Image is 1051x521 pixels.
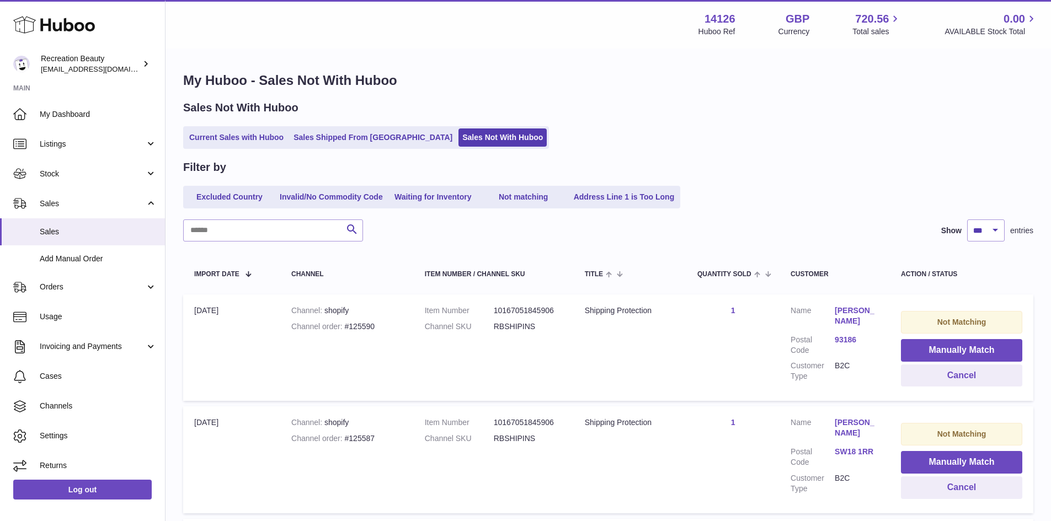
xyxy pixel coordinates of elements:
a: Current Sales with Huboo [185,128,287,147]
div: Currency [778,26,810,37]
span: Settings [40,431,157,441]
span: entries [1010,225,1033,236]
h2: Filter by [183,160,226,175]
div: shopify [291,305,403,316]
dt: Name [791,417,835,441]
div: Item Number / Channel SKU [425,271,563,278]
span: Add Manual Order [40,254,157,264]
button: Manually Match [901,339,1022,362]
span: Title [585,271,603,278]
button: Manually Match [901,451,1022,474]
a: Sales Shipped From [GEOGRAPHIC_DATA] [290,128,456,147]
span: 720.56 [855,12,889,26]
td: [DATE] [183,294,280,401]
span: Total sales [852,26,901,37]
span: Invoicing and Payments [40,341,145,352]
strong: Not Matching [937,318,986,326]
dd: B2C [835,473,879,494]
div: Shipping Protection [585,417,675,428]
span: [EMAIL_ADDRESS][DOMAIN_NAME] [41,65,162,73]
a: SW18 1RR [835,447,879,457]
strong: GBP [786,12,809,26]
span: Usage [40,311,157,322]
a: Excluded Country [185,188,274,206]
td: [DATE] [183,406,280,513]
span: Stock [40,169,145,179]
dd: RBSHIPINS [494,321,563,332]
span: AVAILABLE Stock Total [945,26,1038,37]
span: Sales [40,198,145,209]
dt: Customer Type [791,473,835,494]
span: My Dashboard [40,109,157,120]
a: 720.56 Total sales [852,12,901,37]
strong: Channel [291,306,324,315]
a: Sales Not With Huboo [458,128,547,147]
strong: Channel order [291,434,345,443]
dd: RBSHIPINS [494,433,563,444]
a: [PERSON_NAME] [835,417,879,438]
dt: Item Number [425,417,494,428]
strong: Channel [291,418,324,427]
span: Import date [194,271,239,278]
a: 1 [731,306,735,315]
strong: Channel order [291,322,345,331]
a: Not matching [479,188,568,206]
span: Quantity Sold [697,271,751,278]
span: Listings [40,139,145,149]
dd: B2C [835,361,879,382]
div: Shipping Protection [585,305,675,316]
dt: Channel SKU [425,321,494,332]
strong: Not Matching [937,429,986,438]
dt: Postal Code [791,335,835,356]
div: Recreation Beauty [41,53,140,74]
span: 0.00 [1004,12,1025,26]
h1: My Huboo - Sales Not With Huboo [183,72,1033,89]
div: Huboo Ref [698,26,735,37]
dd: 10167051845906 [494,417,563,428]
div: #125587 [291,433,403,444]
button: Cancel [901,364,1022,387]
div: #125590 [291,321,403,332]
span: Channels [40,401,157,411]
span: Orders [40,282,145,292]
dt: Channel SKU [425,433,494,444]
a: 1 [731,418,735,427]
label: Show [941,225,962,236]
dt: Postal Code [791,447,835,468]
button: Cancel [901,476,1022,499]
a: Address Line 1 is Too Long [570,188,679,206]
span: Cases [40,371,157,382]
span: Sales [40,227,157,237]
dt: Item Number [425,305,494,316]
div: shopify [291,417,403,428]
div: Channel [291,271,403,278]
a: Invalid/No Commodity Code [276,188,387,206]
a: [PERSON_NAME] [835,305,879,326]
div: Customer [791,271,879,278]
a: Log out [13,480,152,499]
dd: 10167051845906 [494,305,563,316]
strong: 14126 [705,12,735,26]
a: 93186 [835,335,879,345]
img: barney@recreationbeauty.com [13,56,30,72]
a: Waiting for Inventory [389,188,477,206]
h2: Sales Not With Huboo [183,100,298,115]
dt: Customer Type [791,361,835,382]
dt: Name [791,305,835,329]
a: 0.00 AVAILABLE Stock Total [945,12,1038,37]
div: Action / Status [901,271,1022,278]
span: Returns [40,460,157,471]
